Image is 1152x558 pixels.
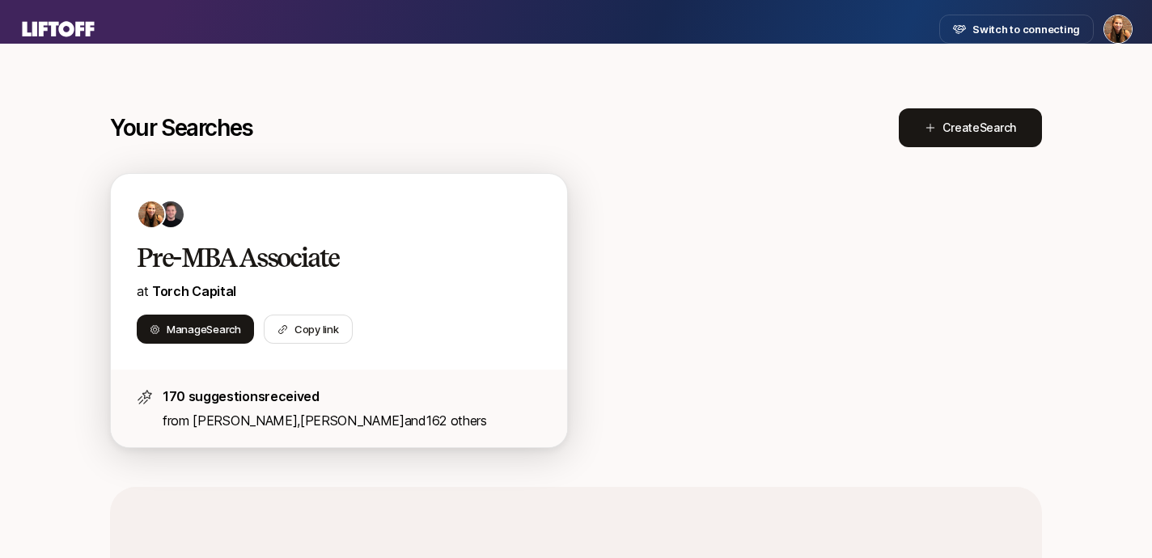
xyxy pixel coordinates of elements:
[939,15,1094,44] button: Switch to connecting
[972,21,1080,37] span: Switch to connecting
[1103,15,1133,44] button: Katie Reiner
[404,412,487,429] span: and
[163,410,541,431] p: from
[137,315,254,344] button: ManageSearch
[167,321,241,337] span: Manage
[899,108,1042,147] button: CreateSearch
[163,386,541,407] p: 170 suggestions received
[1104,15,1132,43] img: Katie Reiner
[297,412,404,429] span: ,
[110,115,253,141] p: Your Searches
[264,315,353,344] button: Copy link
[942,118,1016,137] span: Create
[137,281,541,302] p: at
[158,201,184,227] img: 443a08ff_5109_4e9d_b0be_b9d460e71183.jpg
[300,412,404,429] span: [PERSON_NAME]
[152,283,236,299] a: Torch Capital
[426,412,487,429] span: 162 others
[138,201,164,227] img: c777a5ab_2847_4677_84ce_f0fc07219358.jpg
[137,242,507,274] h2: Pre-MBA Associate
[137,389,153,405] img: star-icon
[206,323,240,336] span: Search
[980,120,1016,134] span: Search
[193,412,297,429] span: [PERSON_NAME]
